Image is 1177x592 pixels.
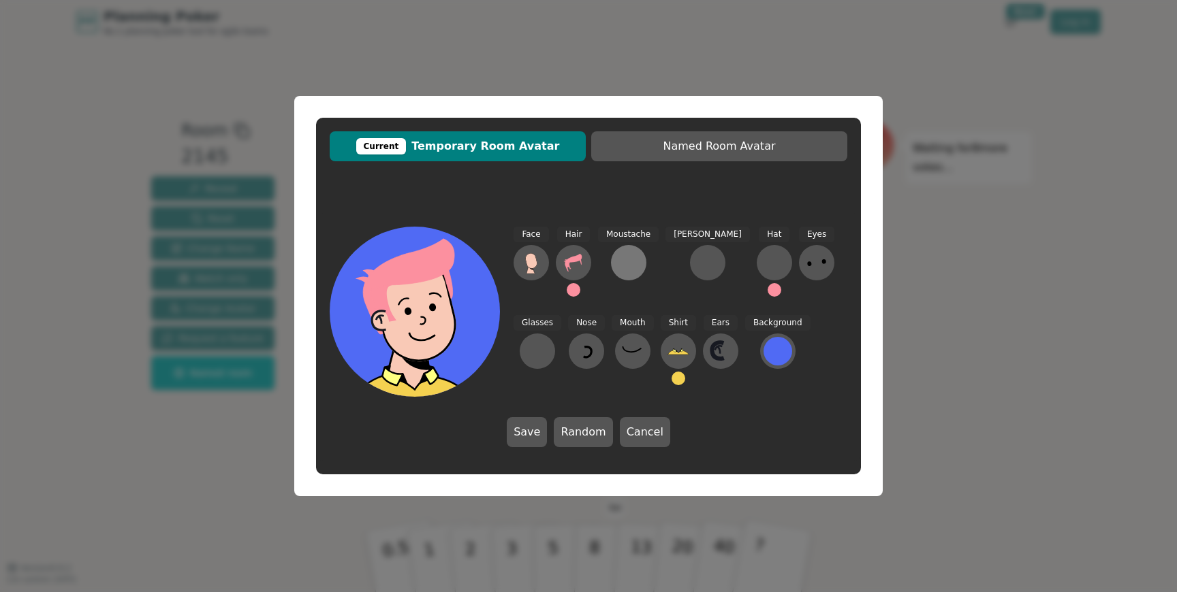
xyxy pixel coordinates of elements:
button: Cancel [620,417,670,447]
span: Eyes [799,227,834,242]
span: Shirt [661,315,696,331]
span: Mouth [612,315,654,331]
span: Glasses [514,315,561,331]
button: Random [554,417,612,447]
span: Background [745,315,811,331]
span: [PERSON_NAME] [665,227,750,242]
span: Named Room Avatar [598,138,841,154]
span: Temporary Room Avatar [336,138,579,154]
span: Nose [568,315,605,331]
span: Hair [557,227,591,242]
button: Save [507,417,547,447]
span: Hat [759,227,789,242]
button: Named Room Avatar [591,131,847,161]
span: Face [514,227,548,242]
div: Current [356,138,407,154]
span: Moustache [598,227,659,242]
button: CurrentTemporary Room Avatar [330,131,586,161]
span: Ears [704,315,738,331]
